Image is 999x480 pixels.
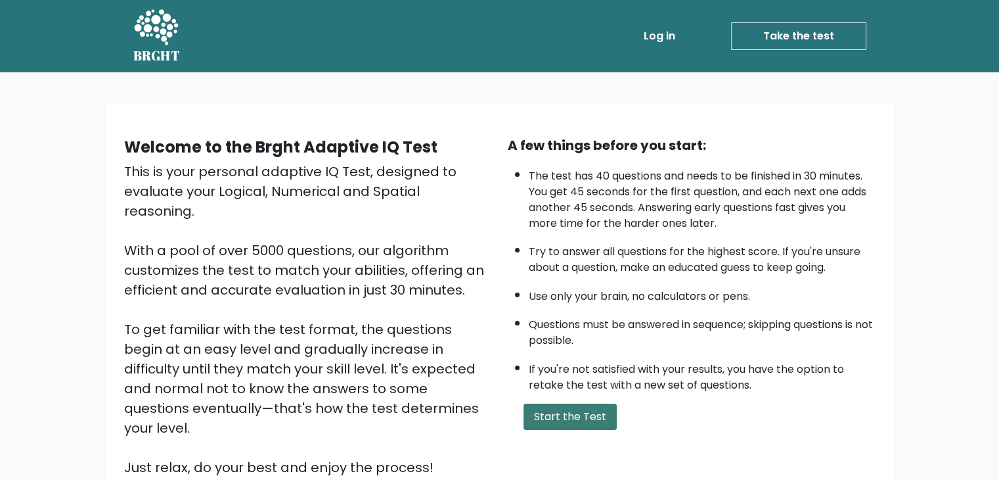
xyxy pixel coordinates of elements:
[133,48,181,64] h5: BRGHT
[523,404,617,430] button: Start the Test
[731,22,866,50] a: Take the test
[124,162,492,477] div: This is your personal adaptive IQ Test, designed to evaluate your Logical, Numerical and Spatial ...
[529,310,876,348] li: Questions must be answered in sequence; skipping questions is not possible.
[508,135,876,155] div: A few things before you start:
[124,136,437,158] b: Welcome to the Brght Adaptive IQ Test
[529,355,876,393] li: If you're not satisfied with your results, you have the option to retake the test with a new set ...
[638,23,680,49] a: Log in
[529,162,876,231] li: The test has 40 questions and needs to be finished in 30 minutes. You get 45 seconds for the firs...
[133,5,181,67] a: BRGHT
[529,282,876,304] li: Use only your brain, no calculators or pens.
[529,237,876,276] li: Try to answer all questions for the highest score. If you're unsure about a question, make an edu...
